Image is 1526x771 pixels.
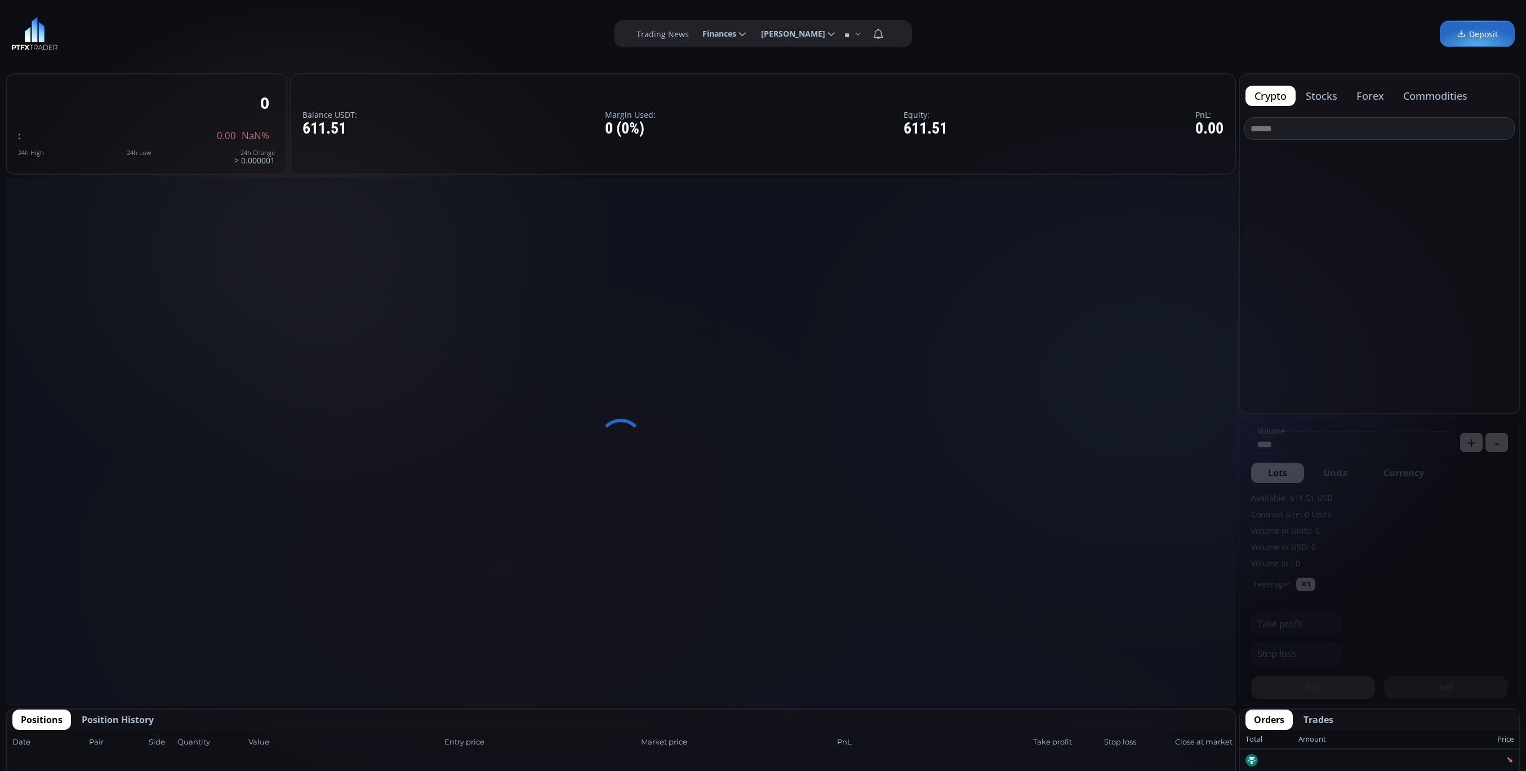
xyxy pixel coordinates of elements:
button: Positions [12,710,71,730]
button: Position History [73,710,162,730]
button: forex [1347,86,1393,106]
button: stocks [1297,86,1346,106]
span: Entry price [444,737,637,748]
span: Take profit [1033,737,1101,748]
span: Orders [1254,713,1284,726]
span: Stop loss [1104,737,1172,748]
span: Value [248,737,441,748]
button: Orders [1245,710,1293,730]
span: Market price [641,737,834,748]
div: 0.00 [1195,120,1224,138]
span: Finances [695,23,736,45]
label: Margin Used: [605,110,656,119]
label: PnL: [1195,110,1224,119]
span: NaN% [242,131,269,141]
label: Equity: [904,110,947,119]
button: Trades [1295,710,1342,730]
div: 611.51 [302,120,357,138]
div: > 0.000001 [234,149,275,165]
span: 0.00 [217,131,236,141]
button: crypto [1245,86,1296,106]
div: Amount [1298,732,1326,747]
label: Balance USDT: [302,110,357,119]
div: Price [1326,732,1514,747]
button: commodities [1394,86,1476,106]
div: 0 [260,94,269,112]
img: LOGO [11,17,58,51]
a: Deposit [1440,21,1515,47]
span: [PERSON_NAME] [753,23,825,45]
span: Date [12,737,86,748]
span: Side [149,737,174,748]
span: Positions [21,713,63,726]
div: 611.51 [904,120,947,138]
span: Deposit [1457,28,1498,40]
div: Total [1245,732,1298,747]
span: Pair [89,737,145,748]
span: Quantity [177,737,245,748]
div: 24h High [18,149,44,156]
span: Position History [82,713,154,726]
div: 24h Change [234,149,275,156]
span: PnL [837,737,1030,748]
span: Close at market [1175,737,1229,748]
span: : [18,129,20,142]
div: 0 (0%) [605,120,656,138]
div: 24h Low [127,149,152,156]
span: Trades [1303,713,1333,726]
label: Trading News [637,28,689,40]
